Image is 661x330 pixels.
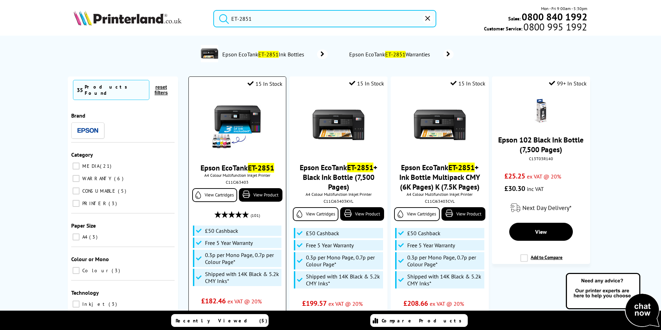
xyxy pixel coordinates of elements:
[394,207,439,221] a: View Cartridges
[100,163,113,169] span: 21
[430,300,464,307] span: ex VAT @ 20%
[81,200,108,207] span: PRINTER
[527,185,544,192] span: inc VAT
[407,242,455,249] span: Free 5 Year Warranty
[81,175,113,182] span: WARRANTY
[77,86,83,93] span: 35
[347,163,373,172] mark: ET-2851
[109,200,119,207] span: 3
[211,99,263,151] img: epson-et-2850-ink-included-new-small.jpg
[81,188,117,194] span: CONSUMABLE
[414,99,466,151] img: Epson-ET-2850-Front-Main-Small.jpg
[370,314,468,327] a: Compare Products
[227,310,244,317] span: inc VAT
[295,199,382,204] div: C11CJ63403KVL
[81,163,99,169] span: MEDIA
[201,296,226,305] span: £182.46
[450,80,485,87] div: 15 In Stock
[396,199,483,204] div: C11CJ63403CVL
[71,112,85,119] span: Brand
[313,99,364,151] img: Epson-ET-2850-Front-Main-Small.jpg
[77,128,98,133] img: Epson
[407,254,483,268] span: 0.3p per Mono Page, 0.7p per Colour Page*
[205,239,253,246] span: Free 5 Year Warranty
[192,173,282,178] span: A4 Colour Multifunction Inkjet Printer
[541,5,587,12] span: Mon - Fri 9:00am - 5:30pm
[74,10,181,26] img: Printerland Logo
[549,80,587,87] div: 99+ In Stock
[74,10,205,27] a: Printerland Logo
[340,207,384,221] a: View Product
[509,223,573,241] a: View
[497,156,585,161] div: C13T03R140
[382,318,465,324] span: Compare Products
[328,300,363,307] span: ex VAT @ 20%
[504,184,525,193] span: £30.30
[293,192,384,197] span: A4 Colour Multifunction Inkjet Printer
[495,198,586,218] div: modal_delivery
[522,204,571,212] span: Next Day Delivery*
[441,207,485,221] a: View Product
[498,135,584,154] a: Epson 102 Black Ink Bottle (7,500 Pages)
[306,230,339,237] span: £50 Cashback
[201,163,274,173] a: Epson EcoTankET-2851
[508,15,521,22] span: Sales:
[73,187,80,194] input: CONSUMABLE 5
[521,13,587,20] a: 0800 840 1992
[112,267,122,274] span: 3
[239,188,282,202] a: View Product
[176,318,268,324] span: Recently Viewed (5)
[71,289,99,296] span: Technology
[348,49,454,59] a: Epson EcoTankET-2851Warranties
[300,163,377,192] a: Epson EcoTankET-2851+ Black Ink Bottle (7,500 Pages)
[81,301,108,307] span: Inkjet
[248,163,274,173] mark: ET-2851
[407,273,483,287] span: Shipped with 14K Black & 5.2k CMY Inks*
[222,45,328,64] a: Epson EcoTankET-2851Ink Bottles
[171,314,269,327] a: Recently Viewed (5)
[403,299,428,308] span: £208.66
[118,188,128,194] span: 5
[71,222,96,229] span: Paper Size
[85,84,146,96] div: Products Found
[201,309,226,318] span: £218.95
[89,234,99,240] span: 3
[73,301,80,308] input: Inkjet 3
[527,173,561,180] span: ex VAT @ 20%
[258,51,279,58] mark: ET-2851
[73,267,80,274] input: Colour 3
[248,80,282,87] div: 15 In Stock
[205,251,280,265] span: 0.3p per Mono Page, 0.7p per Colour Page*
[213,10,436,27] input: Search product
[192,188,237,202] a: View Cartridges
[205,271,280,284] span: Shipped with 14K Black & 5.2k CMY Inks*
[504,172,525,181] span: £25.25
[407,230,440,237] span: £50 Cashback
[222,51,307,58] span: Epson EcoTank Ink Bottles
[71,151,93,158] span: Category
[71,256,109,263] span: Colour or Mono
[73,233,80,240] input: A4 3
[484,24,587,32] span: Customer Service:
[306,273,381,287] span: Shipped with 14K Black & 5.2k CMY Inks*
[394,192,485,197] span: A4 Colour Multifunction Inkjet Printer
[399,163,480,192] a: Epson EcoTankET-2851+ Ink Bottle Multipack CMY (6K Pages) K (7.5K Pages)
[109,301,119,307] span: 3
[149,84,173,96] button: reset filters
[306,254,381,268] span: 0.3p per Mono Page, 0.7p per Colour Page*
[529,99,553,123] img: Epson-ET2700-Ink-Black-Small.gif
[306,242,354,249] span: Free 5 Year Warranty
[194,180,281,185] div: C11CJ63403
[293,207,338,221] a: View Cartridges
[73,163,80,169] input: MEDIA 21
[522,10,587,23] b: 0800 840 1992
[520,254,562,267] label: Add to Compare
[73,200,80,207] input: PRINTER 3
[348,51,433,58] span: Epson EcoTank Warranties
[302,299,327,308] span: £199.57
[448,163,475,172] mark: ET-2851
[564,272,661,329] img: Open Live Chat window
[114,175,125,182] span: 6
[385,51,406,58] mark: ET-2851
[201,45,218,62] img: C11CJ63401-departmentimage.jpg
